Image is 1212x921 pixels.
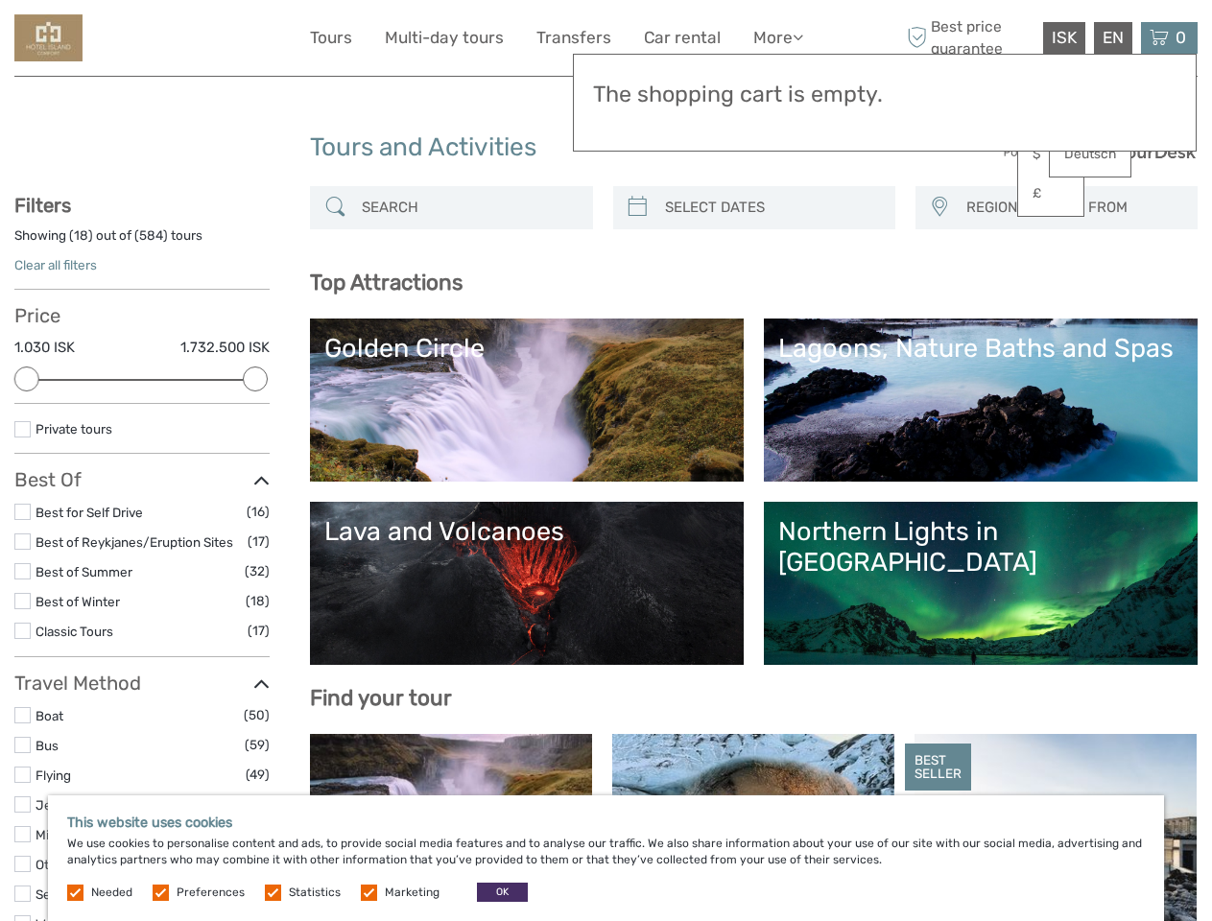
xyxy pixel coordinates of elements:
label: Marketing [385,885,440,901]
span: (49) [246,764,270,786]
a: Car rental [644,24,721,52]
span: (17) [248,620,270,642]
a: Northern Lights in [GEOGRAPHIC_DATA] [778,516,1183,650]
label: 584 [139,226,163,245]
div: EN [1094,22,1132,54]
a: Lava and Volcanoes [324,516,729,650]
a: $ [1018,137,1083,172]
label: Preferences [177,885,245,901]
a: Other / Non-Travel [36,857,147,872]
a: Deutsch [1050,137,1130,172]
label: 1.030 ISK [14,338,75,358]
label: 1.732.500 ISK [180,338,270,358]
label: Needed [91,885,132,901]
div: BEST SELLER [905,744,971,791]
span: 0 [1173,28,1189,47]
a: Tours [310,24,352,52]
a: Flying [36,767,71,783]
h3: The shopping cart is empty. [593,82,1176,108]
span: Best price guarantee [902,16,1038,59]
button: Open LiveChat chat widget [221,30,244,53]
a: Best of Summer [36,564,132,579]
button: REGION / STARTS FROM [958,192,1188,224]
a: Private tours [36,421,112,437]
button: OK [477,883,528,902]
span: (50) [244,704,270,726]
b: Find your tour [310,685,452,711]
a: More [753,24,803,52]
div: Lagoons, Nature Baths and Spas [778,333,1183,364]
img: PurchaseViaTourDesk.png [1003,140,1198,164]
a: Bus [36,738,59,753]
a: Best for Self Drive [36,505,143,520]
span: (16) [247,501,270,523]
a: Self-Drive [36,886,96,902]
span: (59) [245,734,270,756]
span: ISK [1052,28,1077,47]
p: We're away right now. Please check back later! [27,34,217,49]
div: We use cookies to personalise content and ads, to provide social media features and to analyse ou... [48,795,1164,921]
span: (103) [238,793,270,815]
label: Statistics [289,885,341,901]
input: SEARCH [354,191,582,224]
strong: Filters [14,194,71,217]
a: Multi-day tours [385,24,504,52]
a: Mini Bus / Car [36,827,118,842]
span: (18) [246,590,270,612]
a: Classic Tours [36,624,113,639]
a: Best of Reykjanes/Eruption Sites [36,534,233,550]
a: £ [1018,177,1083,211]
span: (32) [245,560,270,582]
a: Jeep / 4x4 [36,797,102,813]
h3: Price [14,304,270,327]
h3: Travel Method [14,672,270,695]
a: Lagoons, Nature Baths and Spas [778,333,1183,467]
div: Showing ( ) out of ( ) tours [14,226,270,256]
a: Transfers [536,24,611,52]
h5: This website uses cookies [67,815,1145,831]
h1: Tours and Activities [310,132,902,163]
b: Top Attractions [310,270,463,295]
div: Northern Lights in [GEOGRAPHIC_DATA] [778,516,1183,579]
a: Clear all filters [14,257,97,272]
label: 18 [74,226,88,245]
div: Golden Circle [324,333,729,364]
img: Hótel Ísland [14,14,83,61]
span: (17) [248,531,270,553]
a: Boat [36,708,63,723]
h3: Best Of [14,468,270,491]
div: Lava and Volcanoes [324,516,729,547]
a: Best of Winter [36,594,120,609]
input: SELECT DATES [657,191,886,224]
a: Golden Circle [324,333,729,467]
